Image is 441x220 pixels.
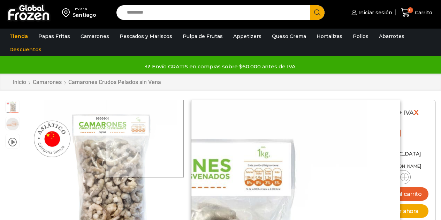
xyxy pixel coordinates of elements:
a: Pollos [349,30,372,43]
span: + IVA [398,109,414,116]
a: Pulpa de Frutas [179,30,226,43]
span: 0 [408,7,413,13]
button: Search button [310,5,325,20]
div: Santiago [73,12,96,18]
a: Camarones Crudos Pelados sin Vena [68,79,161,85]
span: 36/40 rpd bronze [6,117,20,131]
a: Hortalizas [313,30,346,43]
span: Iniciar sesión [357,9,392,16]
a: Appetizers [230,30,265,43]
nav: Breadcrumb [12,79,161,85]
a: Camarones [32,79,62,85]
a: Camarones [77,30,113,43]
a: Queso Crema [268,30,310,43]
a: Abarrotes [375,30,408,43]
span: Camaron 36/40 RPD Bronze [6,100,20,114]
a: Papas Fritas [35,30,74,43]
a: Descuentos [6,43,45,56]
span: Carrito [413,9,432,16]
a: Tienda [6,30,31,43]
a: Pescados y Mariscos [116,30,176,43]
div: Enviar a [73,7,96,12]
img: address-field-icon.svg [62,7,73,18]
a: Iniciar sesión [350,6,392,20]
a: Inicio [12,79,26,85]
a: 0 Carrito [399,5,434,21]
